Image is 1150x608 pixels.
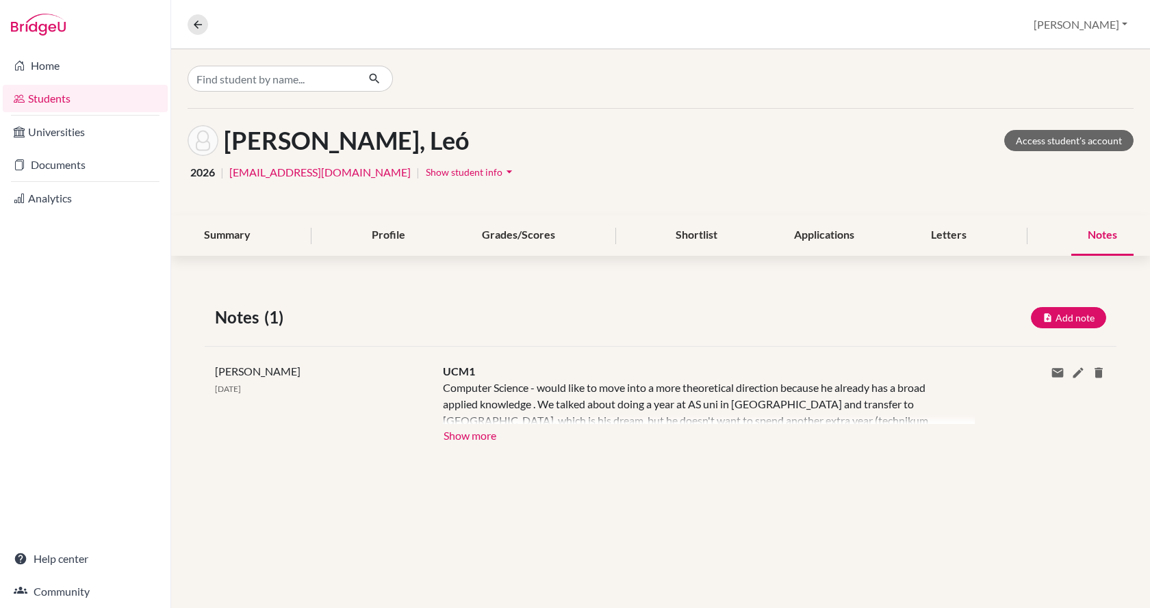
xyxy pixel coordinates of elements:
button: Show student infoarrow_drop_down [425,161,517,183]
i: arrow_drop_down [502,165,516,179]
div: Shortlist [659,215,734,256]
span: | [220,164,224,181]
a: Universities [3,118,168,146]
span: [DATE] [215,384,241,394]
span: Show student info [426,166,502,178]
span: [PERSON_NAME] [215,365,301,378]
span: Notes [215,305,264,330]
span: (1) [264,305,289,330]
button: Add note [1031,307,1106,328]
div: Letters [915,215,983,256]
a: Home [3,52,168,79]
div: Notes [1071,215,1134,256]
div: Grades/Scores [465,215,572,256]
a: Analytics [3,185,168,212]
a: [EMAIL_ADDRESS][DOMAIN_NAME] [229,164,411,181]
button: [PERSON_NAME] [1027,12,1134,38]
img: Bridge-U [11,14,66,36]
span: UCM1 [443,365,475,378]
a: Students [3,85,168,112]
span: 2026 [190,164,215,181]
span: | [416,164,420,181]
div: Summary [188,215,267,256]
h1: [PERSON_NAME], Leó [224,126,469,155]
img: Leó Takács's avatar [188,125,218,156]
a: Community [3,578,168,605]
input: Find student by name... [188,66,357,92]
a: Documents [3,151,168,179]
div: Applications [778,215,871,256]
a: Help center [3,545,168,572]
button: Show more [443,424,497,445]
a: Access student's account [1004,130,1134,151]
div: Computer Science - would like to move into a more theoretical direction because he already has a ... [443,380,954,424]
div: Profile [355,215,422,256]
